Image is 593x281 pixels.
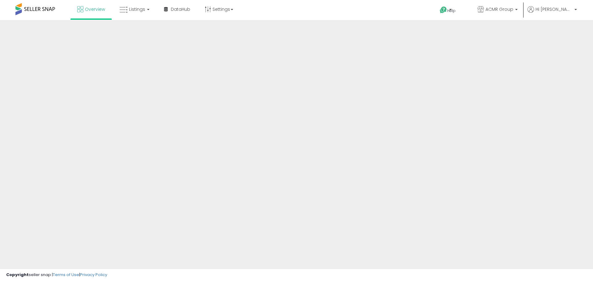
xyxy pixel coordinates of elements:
span: Overview [85,6,105,12]
strong: Copyright [6,272,29,278]
span: Listings [129,6,145,12]
i: Get Help [439,6,447,14]
span: DataHub [171,6,190,12]
a: Privacy Policy [80,272,107,278]
div: seller snap | | [6,272,107,278]
span: ACMR Group [486,6,513,12]
span: Help [447,8,456,13]
span: Hi [PERSON_NAME] [536,6,573,12]
a: Hi [PERSON_NAME] [528,6,577,20]
a: Terms of Use [53,272,79,278]
a: Help [435,2,468,20]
